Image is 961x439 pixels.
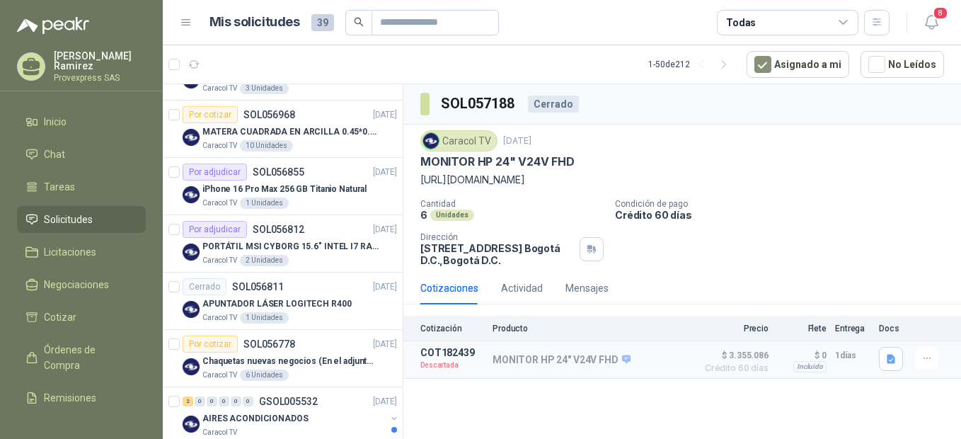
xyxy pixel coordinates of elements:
div: Cerrado [528,96,579,113]
p: iPhone 16 Pro Max 256 GB Titanio Natural [202,183,367,196]
p: COT182439 [420,347,484,358]
p: SOL056855 [253,167,304,177]
div: Caracol TV [420,130,497,152]
p: AIRES ACONDICIONADOS [202,412,309,426]
a: Solicitudes [17,206,146,233]
div: 0 [195,397,205,406]
p: 6 [420,209,427,221]
a: Por cotizarSOL056778[DATE] Company LogoChaquetas nuevas negocios (En el adjunto mas informacion)C... [163,330,403,387]
p: [DATE] [373,223,397,236]
h3: SOL057188 [441,93,517,115]
img: Logo peakr [17,17,89,34]
div: Unidades [430,210,474,221]
p: Caracol TV [202,198,237,209]
span: Licitaciones [44,244,96,260]
p: Caracol TV [202,255,237,266]
p: Caracol TV [202,140,237,152]
a: Inicio [17,108,146,135]
div: 0 [243,397,253,406]
p: [DATE] [373,166,397,179]
div: Mensajes [565,280,609,296]
div: 0 [231,397,241,406]
p: MONITOR HP 24" V24V FHD [420,154,575,169]
a: Chat [17,141,146,168]
div: Por adjudicar [183,164,247,181]
a: Cotizar [17,304,146,331]
p: SOL056778 [243,339,295,349]
p: Condición de pago [615,199,955,209]
span: Negociaciones [44,277,109,292]
div: 1 Unidades [240,312,289,324]
p: Crédito 60 días [615,209,955,221]
div: Actividad [501,280,543,296]
span: Solicitudes [44,212,93,227]
img: Company Logo [183,301,200,318]
img: Company Logo [183,186,200,203]
a: Remisiones [17,384,146,411]
a: Licitaciones [17,239,146,266]
p: Descartada [420,358,484,372]
p: [DATE] [373,338,397,351]
div: 10 Unidades [240,140,293,152]
a: Tareas [17,173,146,200]
p: Caracol TV [202,427,237,438]
p: Docs [879,324,907,333]
p: MONITOR HP 24" V24V FHD [493,354,631,367]
p: Flete [777,324,827,333]
span: search [354,17,364,27]
span: Tareas [44,179,75,195]
p: PORTÁTIL MSI CYBORG 15.6" INTEL I7 RAM 32GB - 1 TB / Nvidia GeForce RTX 4050 [202,240,379,253]
button: 8 [919,10,944,35]
p: SOL056811 [232,282,284,292]
img: Company Logo [423,133,439,149]
span: Órdenes de Compra [44,342,132,373]
a: Negociaciones [17,271,146,298]
span: Cotizar [44,309,76,325]
span: 8 [933,6,948,20]
p: SOL056812 [253,224,304,234]
div: 2 Unidades [240,255,289,266]
span: $ 3.355.086 [698,347,769,364]
span: 39 [311,14,334,31]
p: Cantidad [420,199,604,209]
p: Caracol TV [202,312,237,324]
button: No Leídos [861,51,944,78]
p: Entrega [835,324,870,333]
p: Producto [493,324,689,333]
a: Por adjudicarSOL056812[DATE] Company LogoPORTÁTIL MSI CYBORG 15.6" INTEL I7 RAM 32GB - 1 TB / Nvi... [163,215,403,273]
img: Company Logo [183,129,200,146]
div: Cotizaciones [420,280,478,296]
a: Órdenes de Compra [17,336,146,379]
span: Crédito 60 días [698,364,769,372]
button: Asignado a mi [747,51,849,78]
h1: Mis solicitudes [209,12,300,33]
p: Provexpress SAS [54,74,146,82]
p: Cotización [420,324,484,333]
div: Por cotizar [183,336,238,353]
p: 1 días [835,347,870,364]
div: Todas [726,15,756,30]
div: 0 [219,397,229,406]
div: 2 [183,397,193,406]
p: $ 0 [777,347,827,364]
p: GSOL005532 [259,397,318,406]
p: [DATE] [373,395,397,409]
p: [URL][DOMAIN_NAME] [420,172,944,188]
div: Incluido [793,361,827,372]
span: Remisiones [44,390,96,406]
div: 0 [207,397,217,406]
a: Por cotizarSOL056968[DATE] Company LogoMATERA CUADRADA EN ARCILLA 0.45*0.45*0.40Caracol TV10 Unid... [163,101,403,158]
span: Chat [44,147,65,162]
p: APUNTADOR LÁSER LOGITECH R400 [202,297,352,311]
p: Caracol TV [202,370,237,381]
p: SOL056968 [243,110,295,120]
p: [DATE] [503,135,531,148]
p: [DATE] [373,280,397,294]
a: CerradoSOL056811[DATE] Company LogoAPUNTADOR LÁSER LOGITECH R400Caracol TV1 Unidades [163,273,403,330]
div: Por adjudicar [183,221,247,238]
p: [PERSON_NAME] Ramirez [54,51,146,71]
p: Caracol TV [202,83,237,94]
a: 2 0 0 0 0 0 GSOL005532[DATE] Company LogoAIRES ACONDICIONADOSCaracol TV [183,393,400,438]
img: Company Logo [183,358,200,375]
p: [STREET_ADDRESS] Bogotá D.C. , Bogotá D.C. [420,242,574,266]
